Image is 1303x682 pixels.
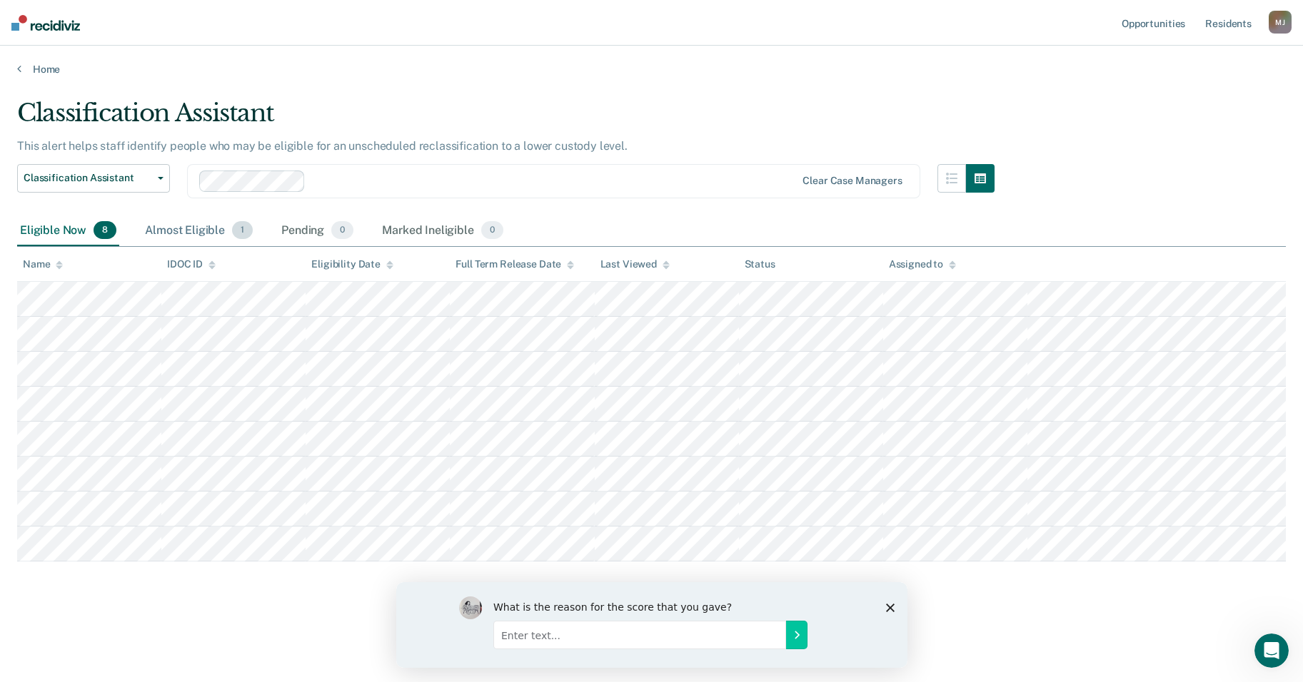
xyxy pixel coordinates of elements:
div: Pending0 [278,215,356,247]
img: Recidiviz [11,15,80,31]
span: 0 [481,221,503,240]
iframe: Intercom live chat [1254,633,1289,668]
div: Classification Assistant [17,98,995,139]
div: Name [23,258,63,270]
span: 0 [331,221,353,240]
div: Clear case managers [803,175,902,187]
button: Classification Assistant [17,164,170,193]
div: Eligible Now8 [17,215,119,247]
p: This alert helps staff identify people who may be eligible for an unscheduled reclassification to... [17,139,628,153]
div: Almost Eligible1 [142,215,256,247]
div: Full Term Release Date [456,258,574,270]
div: Last Viewed [600,258,670,270]
div: Status [745,258,775,270]
div: Eligibility Date [311,258,393,270]
div: IDOC ID [167,258,216,270]
iframe: Survey by Kim from Recidiviz [396,582,907,668]
button: MJ [1269,11,1292,34]
span: 8 [94,221,116,240]
div: M J [1269,11,1292,34]
span: Classification Assistant [24,172,152,184]
span: 1 [232,221,253,240]
a: Home [17,63,1286,76]
div: Assigned to [889,258,956,270]
div: Marked Ineligible0 [379,215,506,247]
